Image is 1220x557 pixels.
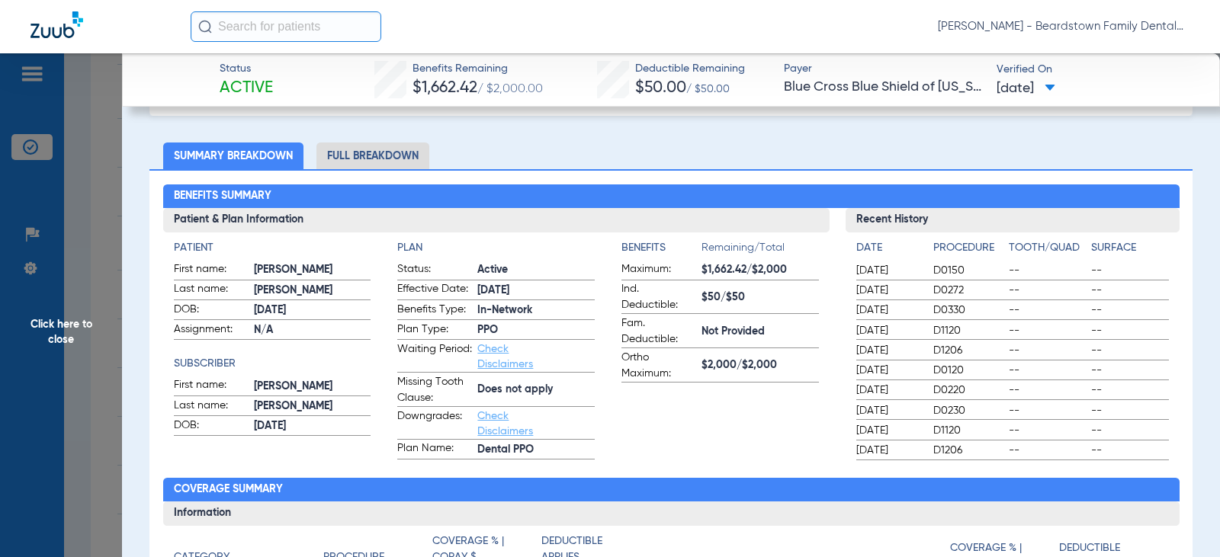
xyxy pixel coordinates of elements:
span: -- [1009,303,1086,318]
h4: Plan [397,240,595,256]
h4: Tooth/Quad [1009,240,1086,256]
span: DOB: [174,302,249,320]
span: D0272 [933,283,1003,298]
h4: Surface [1091,240,1168,256]
span: Maximum: [621,261,696,280]
span: [DATE] [856,403,920,418]
span: [DATE] [856,343,920,358]
span: Fam. Deductible: [621,315,696,347]
app-breakdown-title: Procedure [933,240,1003,261]
span: Not Provided [701,324,819,340]
span: Active [477,262,595,278]
span: Status: [397,261,472,280]
span: [PERSON_NAME] [254,262,371,278]
span: Plan Type: [397,322,472,340]
h3: Information [163,501,1180,526]
span: -- [1091,343,1168,358]
span: Remaining/Total [701,240,819,261]
span: [DATE] [997,79,1055,98]
span: First name: [174,261,249,280]
span: Status [220,61,273,77]
span: Benefits Type: [397,302,472,320]
span: -- [1091,263,1168,278]
h4: Date [856,240,920,256]
span: $1,662.42 [413,80,477,96]
span: Blue Cross Blue Shield of [US_STATE] [784,78,983,97]
span: D0330 [933,303,1003,318]
span: -- [1009,443,1086,458]
h4: Procedure [933,240,1003,256]
h3: Patient & Plan Information [163,208,830,232]
span: -- [1091,303,1168,318]
span: -- [1009,283,1086,298]
input: Search for patients [191,11,381,42]
span: [DATE] [856,283,920,298]
span: -- [1091,383,1168,398]
span: [DATE] [856,363,920,378]
span: -- [1091,283,1168,298]
li: Full Breakdown [316,142,429,169]
app-breakdown-title: Surface [1091,240,1168,261]
app-breakdown-title: Tooth/Quad [1009,240,1086,261]
span: -- [1091,323,1168,338]
span: Benefits Remaining [413,61,543,77]
span: $50.00 [635,80,686,96]
span: Plan Name: [397,440,472,459]
span: -- [1009,263,1086,278]
span: [DATE] [856,263,920,278]
span: [DATE] [477,283,595,299]
h4: Patient [174,240,371,256]
span: Missing Tooth Clause: [397,374,472,406]
span: D1206 [933,343,1003,358]
span: -- [1091,363,1168,378]
span: Last name: [174,281,249,299]
h4: Benefits [621,240,701,256]
span: DOB: [174,418,249,436]
span: Last name: [174,398,249,416]
span: -- [1009,423,1086,438]
h2: Coverage Summary [163,478,1180,502]
span: Active [220,78,273,99]
h2: Benefits Summary [163,184,1180,209]
span: Assignment: [174,322,249,340]
li: Summary Breakdown [163,142,303,169]
app-breakdown-title: Date [856,240,920,261]
span: D1120 [933,323,1003,338]
img: Search Icon [198,20,212,34]
span: Dental PPO [477,442,595,458]
span: -- [1009,323,1086,338]
span: [DATE] [856,423,920,438]
span: $50/$50 [701,290,819,306]
span: [DATE] [856,383,920,398]
h4: Subscriber [174,356,371,372]
span: Deductible Remaining [635,61,745,77]
span: D1120 [933,423,1003,438]
span: [DATE] [856,443,920,458]
span: / $2,000.00 [477,83,543,95]
span: D0220 [933,383,1003,398]
span: $1,662.42/$2,000 [701,262,819,278]
h3: Recent History [846,208,1179,232]
span: Effective Date: [397,281,472,299]
span: Waiting Period: [397,341,472,372]
span: D0150 [933,263,1003,278]
span: [PERSON_NAME] - Beardstown Family Dental [938,19,1189,34]
span: [DATE] [856,323,920,338]
span: PPO [477,322,595,338]
span: [DATE] [254,418,371,434]
span: [PERSON_NAME] [254,399,371,415]
span: / $50.00 [686,84,730,94]
a: Check Disclaimers [477,411,533,437]
span: N/A [254,322,371,338]
span: -- [1009,363,1086,378]
span: $2,000/$2,000 [701,357,819,373]
span: -- [1091,443,1168,458]
span: D1206 [933,443,1003,458]
app-breakdown-title: Benefits [621,240,701,261]
span: -- [1091,403,1168,418]
span: D0230 [933,403,1003,418]
span: [DATE] [254,303,371,319]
